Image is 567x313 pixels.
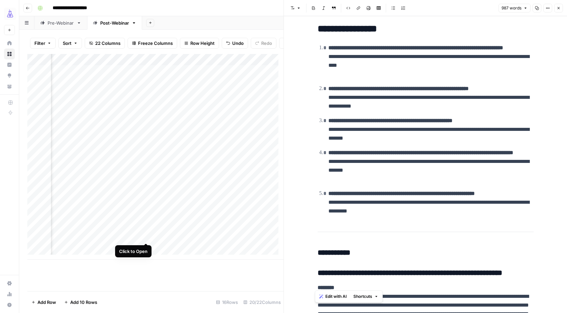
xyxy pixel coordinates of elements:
span: 22 Columns [95,40,120,47]
a: Home [4,38,15,49]
a: Settings [4,278,15,289]
span: Freeze Columns [138,40,173,47]
span: Redo [261,40,272,47]
a: Usage [4,289,15,300]
button: Shortcuts [351,292,381,301]
button: Filter [30,38,56,49]
img: AirOps Growth Logo [4,8,16,20]
button: 22 Columns [85,38,125,49]
a: Your Data [4,81,15,92]
button: Row Height [180,38,219,49]
span: Shortcuts [353,293,372,300]
div: 20/22 Columns [241,297,283,308]
button: 987 words [498,4,531,12]
div: Post-Webinar [100,20,129,26]
button: Undo [222,38,248,49]
button: Workspace: AirOps Growth [4,5,15,22]
a: Post-Webinar [87,16,142,30]
button: Sort [58,38,82,49]
span: Add Row [37,299,56,306]
button: Redo [251,38,276,49]
span: Filter [34,40,45,47]
span: Add 10 Rows [70,299,97,306]
span: 987 words [502,5,521,11]
button: Add 10 Rows [60,297,101,308]
span: Row Height [190,40,215,47]
a: Insights [4,59,15,70]
button: Add Row [27,297,60,308]
div: Pre-Webinar [48,20,74,26]
span: Sort [63,40,72,47]
span: Edit with AI [325,293,347,300]
a: Pre-Webinar [34,16,87,30]
a: Browse [4,49,15,59]
div: Click to Open [119,248,147,255]
button: Edit with AI [317,292,349,301]
div: 16 Rows [213,297,241,308]
button: Freeze Columns [128,38,177,49]
a: Opportunities [4,70,15,81]
span: Undo [232,40,244,47]
button: Help + Support [4,300,15,310]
